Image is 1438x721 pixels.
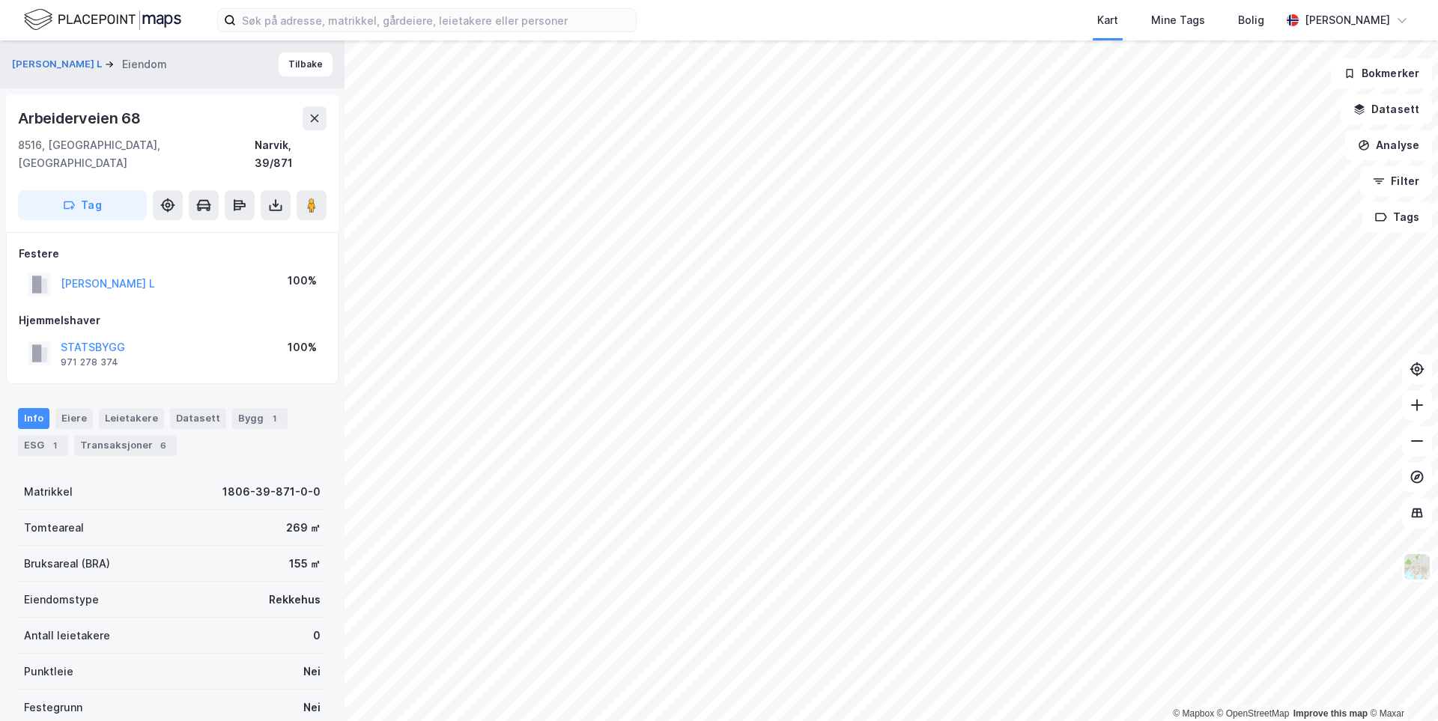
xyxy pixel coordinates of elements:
[289,555,321,573] div: 155 ㎡
[156,438,171,453] div: 6
[99,408,164,429] div: Leietakere
[47,438,62,453] div: 1
[18,435,68,456] div: ESG
[1363,649,1438,721] div: Kontrollprogram for chat
[1151,11,1205,29] div: Mine Tags
[1293,708,1368,719] a: Improve this map
[1217,708,1290,719] a: OpenStreetMap
[122,55,167,73] div: Eiendom
[279,52,333,76] button: Tilbake
[55,408,93,429] div: Eiere
[303,663,321,681] div: Nei
[19,245,326,263] div: Festere
[267,411,282,426] div: 1
[1363,649,1438,721] iframe: Chat Widget
[18,190,147,220] button: Tag
[24,7,181,33] img: logo.f888ab2527a4732fd821a326f86c7f29.svg
[232,408,288,429] div: Bygg
[24,519,84,537] div: Tomteareal
[1360,166,1432,196] button: Filter
[303,699,321,717] div: Nei
[1341,94,1432,124] button: Datasett
[74,435,177,456] div: Transaksjoner
[255,136,327,172] div: Narvik, 39/871
[24,555,110,573] div: Bruksareal (BRA)
[1097,11,1118,29] div: Kart
[236,9,636,31] input: Søk på adresse, matrikkel, gårdeiere, leietakere eller personer
[1173,708,1214,719] a: Mapbox
[1362,202,1432,232] button: Tags
[12,57,105,72] button: [PERSON_NAME] L
[24,663,73,681] div: Punktleie
[61,356,118,368] div: 971 278 374
[24,627,110,645] div: Antall leietakere
[313,627,321,645] div: 0
[1345,130,1432,160] button: Analyse
[1403,553,1431,581] img: Z
[1238,11,1264,29] div: Bolig
[1331,58,1432,88] button: Bokmerker
[18,136,255,172] div: 8516, [GEOGRAPHIC_DATA], [GEOGRAPHIC_DATA]
[1305,11,1390,29] div: [PERSON_NAME]
[24,483,73,501] div: Matrikkel
[288,272,317,290] div: 100%
[24,699,82,717] div: Festegrunn
[222,483,321,501] div: 1806-39-871-0-0
[24,591,99,609] div: Eiendomstype
[18,106,144,130] div: Arbeiderveien 68
[18,408,49,429] div: Info
[286,519,321,537] div: 269 ㎡
[288,338,317,356] div: 100%
[19,311,326,329] div: Hjemmelshaver
[170,408,226,429] div: Datasett
[269,591,321,609] div: Rekkehus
